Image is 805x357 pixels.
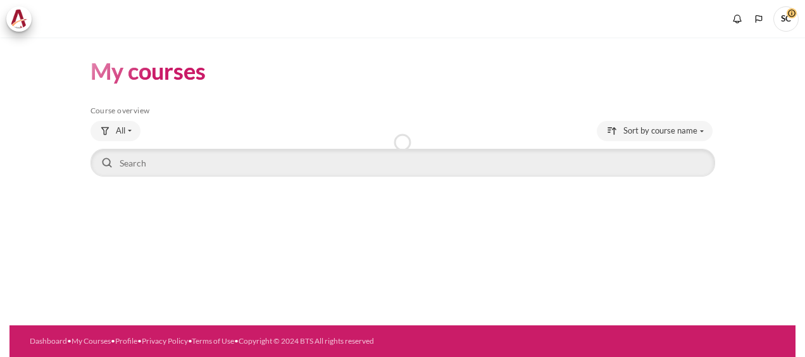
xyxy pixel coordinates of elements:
[90,149,715,177] input: Search
[90,121,140,141] button: Grouping drop-down menu
[72,336,111,346] a: My Courses
[90,106,715,116] h5: Course overview
[30,336,67,346] a: Dashboard
[90,56,206,86] h1: My courses
[10,9,28,28] img: Architeck
[115,336,137,346] a: Profile
[6,6,38,32] a: Architeck Architeck
[773,6,799,32] a: User menu
[749,9,768,28] button: Languages
[728,9,747,28] div: Show notification window with no new notifications
[192,336,234,346] a: Terms of Use
[623,125,697,137] span: Sort by course name
[597,121,713,141] button: Sorting drop-down menu
[142,336,188,346] a: Privacy Policy
[116,125,125,137] span: All
[239,336,374,346] a: Copyright © 2024 BTS All rights reserved
[90,121,715,179] div: Course overview controls
[9,37,796,198] section: Content
[30,335,439,347] div: • • • • •
[773,6,799,32] span: SC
